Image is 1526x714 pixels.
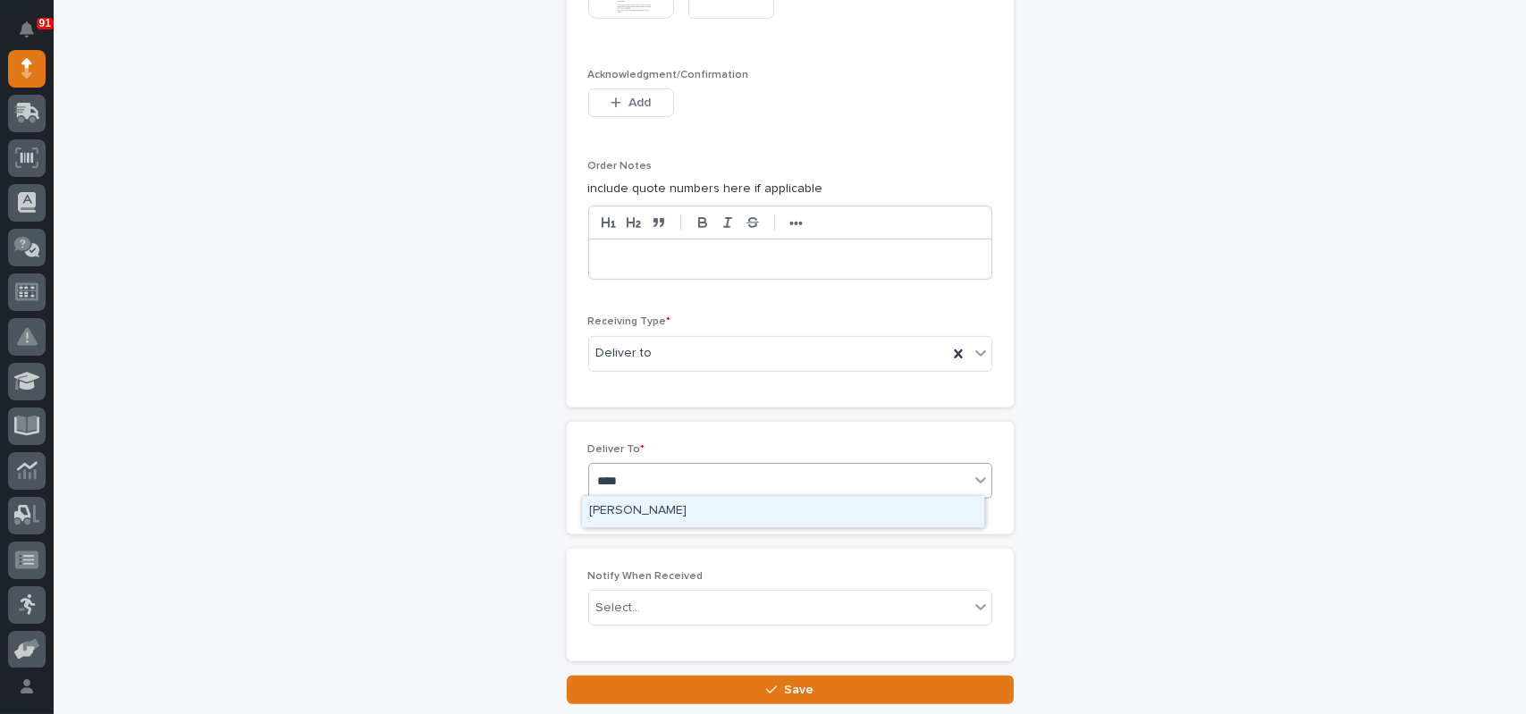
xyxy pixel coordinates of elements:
[588,161,653,172] span: Order Notes
[784,682,814,698] span: Save
[567,676,1014,704] button: Save
[789,216,803,231] strong: •••
[39,17,51,29] p: 91
[582,496,984,527] div: Marc Rader
[588,571,704,582] span: Notify When Received
[8,11,46,48] button: Notifications
[588,88,674,117] button: Add
[22,21,46,50] div: Notifications91
[588,444,645,455] span: Deliver To
[588,180,992,198] p: include quote numbers here if applicable
[628,95,651,111] span: Add
[588,70,749,80] span: Acknowledgment/Confirmation
[784,212,809,233] button: •••
[596,344,653,363] span: Deliver to
[588,316,671,327] span: Receiving Type
[596,599,641,617] div: Select...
